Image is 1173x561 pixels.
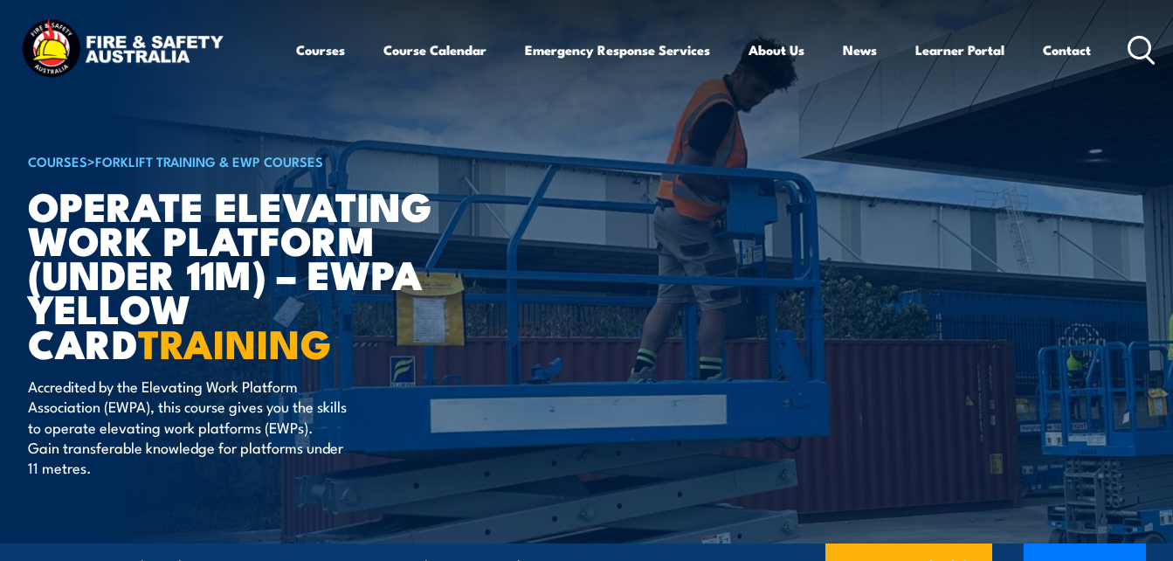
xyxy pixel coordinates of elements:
[1043,29,1091,71] a: Contact
[28,150,459,171] h6: >
[28,151,87,170] a: COURSES
[915,29,1004,71] a: Learner Portal
[843,29,877,71] a: News
[525,29,710,71] a: Emergency Response Services
[296,29,345,71] a: Courses
[383,29,486,71] a: Course Calendar
[28,188,459,359] h1: Operate Elevating Work Platform (under 11m) – EWPA Yellow Card
[28,376,347,478] p: Accredited by the Elevating Work Platform Association (EWPA), this course gives you the skills to...
[95,151,323,170] a: Forklift Training & EWP Courses
[749,29,804,71] a: About Us
[138,312,332,372] strong: TRAINING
